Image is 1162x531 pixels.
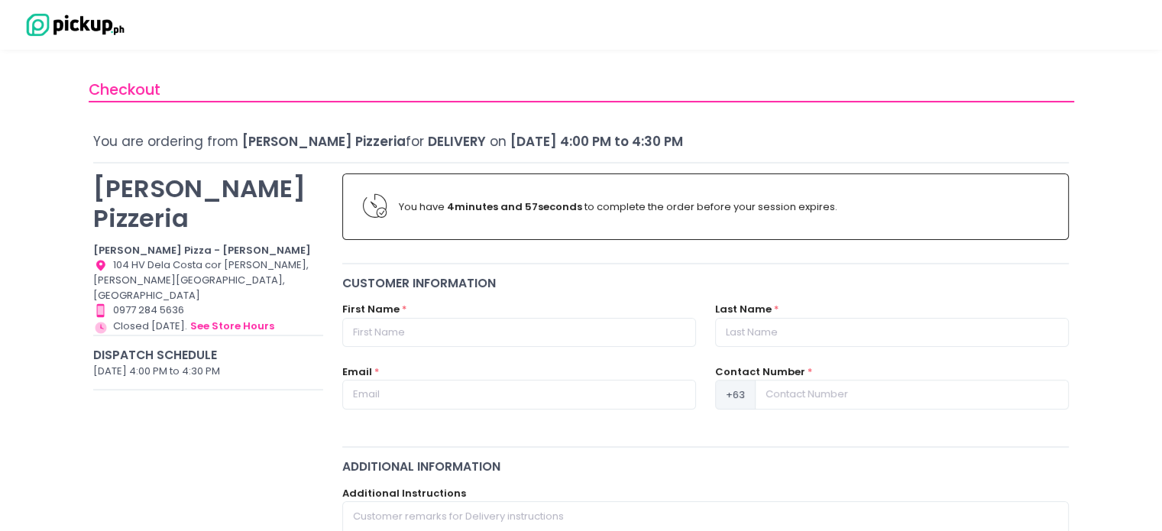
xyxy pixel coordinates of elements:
div: Additional Information [342,458,1070,475]
label: Email [342,364,372,380]
input: First Name [342,318,696,347]
label: First Name [342,302,400,317]
div: [DATE] 4:00 PM to 4:30 PM [93,364,323,379]
button: see store hours [189,318,275,335]
div: Dispatch Schedule [93,346,323,364]
div: 104 HV Dela Costa cor [PERSON_NAME], [PERSON_NAME][GEOGRAPHIC_DATA], [GEOGRAPHIC_DATA] [93,257,323,303]
input: Last Name [715,318,1069,347]
input: Email [342,380,696,409]
span: [PERSON_NAME] Pizzeria [242,132,406,151]
div: You have to complete the order before your session expires. [399,199,1048,215]
img: logo [19,11,126,38]
input: Contact Number [755,380,1069,409]
b: 4 minutes and 57 seconds [447,199,582,214]
span: Delivery [428,132,486,151]
div: Closed [DATE]. [93,318,323,335]
span: +63 [715,380,756,409]
div: 0977 284 5636 [93,303,323,318]
div: Customer Information [342,274,1070,292]
p: [PERSON_NAME] Pizzeria [93,173,323,233]
div: Checkout [89,79,1074,102]
span: [DATE] 4:00 PM to 4:30 PM [510,132,683,151]
label: Contact Number [715,364,805,380]
div: You are ordering from for on [93,132,1069,151]
label: Additional Instructions [342,486,466,501]
label: Last Name [715,302,772,317]
b: [PERSON_NAME] Pizza - [PERSON_NAME] [93,243,311,257]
